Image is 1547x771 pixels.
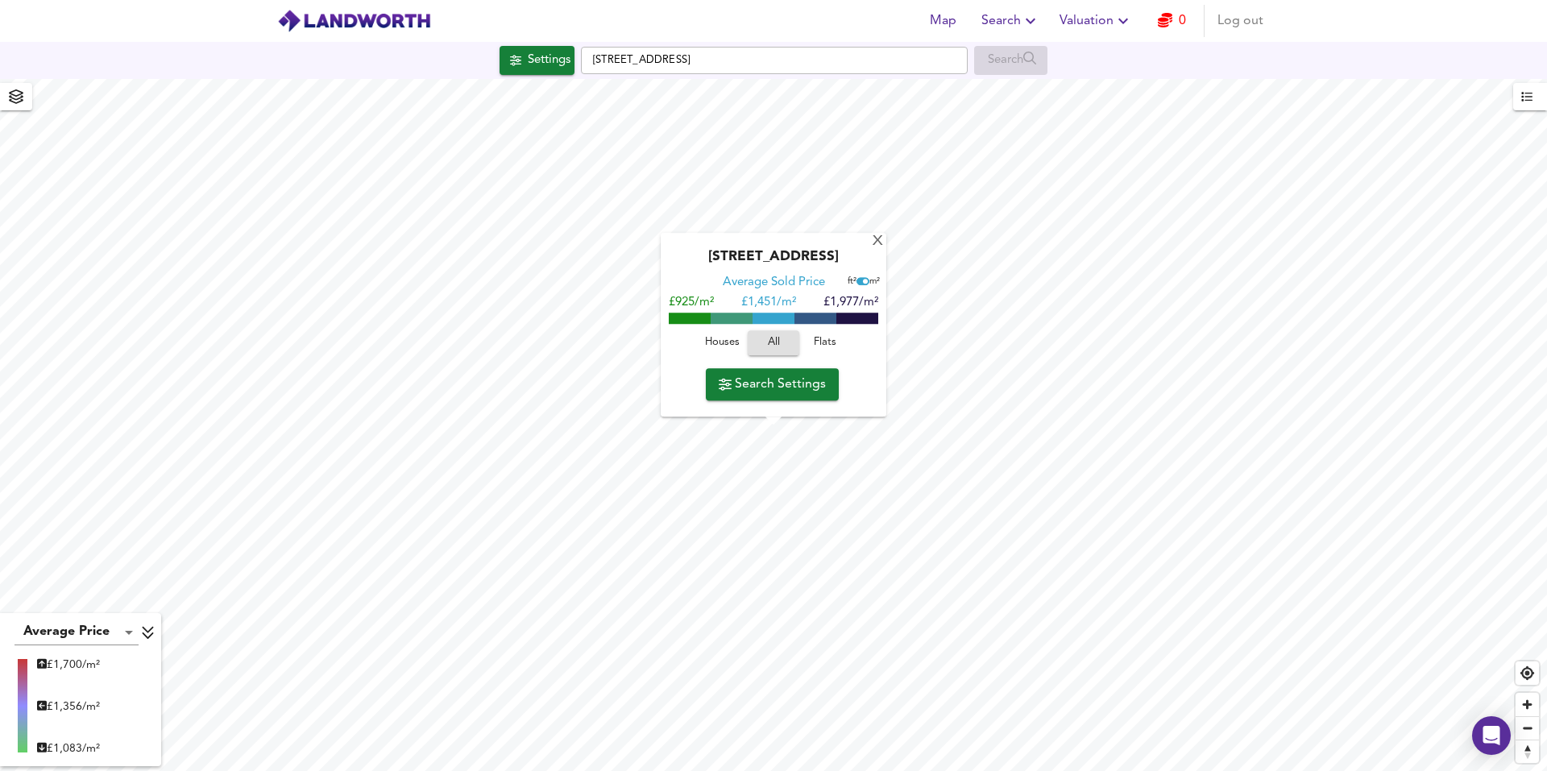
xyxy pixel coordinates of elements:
[669,297,714,309] span: £925/m²
[581,47,968,74] input: Enter a location...
[719,373,826,396] span: Search Settings
[1516,661,1539,685] button: Find my location
[1158,10,1186,32] a: 0
[823,297,878,309] span: £1,977/m²
[1516,716,1539,740] button: Zoom out
[37,698,100,715] div: £ 1,356/m²
[37,740,100,756] div: £ 1,083/m²
[1472,716,1511,755] div: Open Intercom Messenger
[1060,10,1133,32] span: Valuation
[869,278,880,287] span: m²
[981,10,1040,32] span: Search
[528,50,570,71] div: Settings
[1211,5,1270,37] button: Log out
[917,5,968,37] button: Map
[669,250,878,276] div: [STREET_ADDRESS]
[923,10,962,32] span: Map
[277,9,431,33] img: logo
[1146,5,1197,37] button: 0
[723,276,825,292] div: Average Sold Price
[741,297,796,309] span: £ 1,451/m²
[500,46,574,75] button: Settings
[803,334,847,353] span: Flats
[1516,740,1539,763] button: Reset bearing to north
[696,331,748,356] button: Houses
[848,278,856,287] span: ft²
[1516,740,1539,763] span: Reset bearing to north
[1516,693,1539,716] button: Zoom in
[15,620,139,645] div: Average Price
[756,334,791,353] span: All
[748,331,799,356] button: All
[37,657,100,673] div: £ 1,700/m²
[706,368,839,400] button: Search Settings
[1217,10,1263,32] span: Log out
[975,5,1047,37] button: Search
[700,334,744,353] span: Houses
[799,331,851,356] button: Flats
[1053,5,1139,37] button: Valuation
[974,46,1047,75] div: Enable a Source before running a Search
[871,234,885,250] div: X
